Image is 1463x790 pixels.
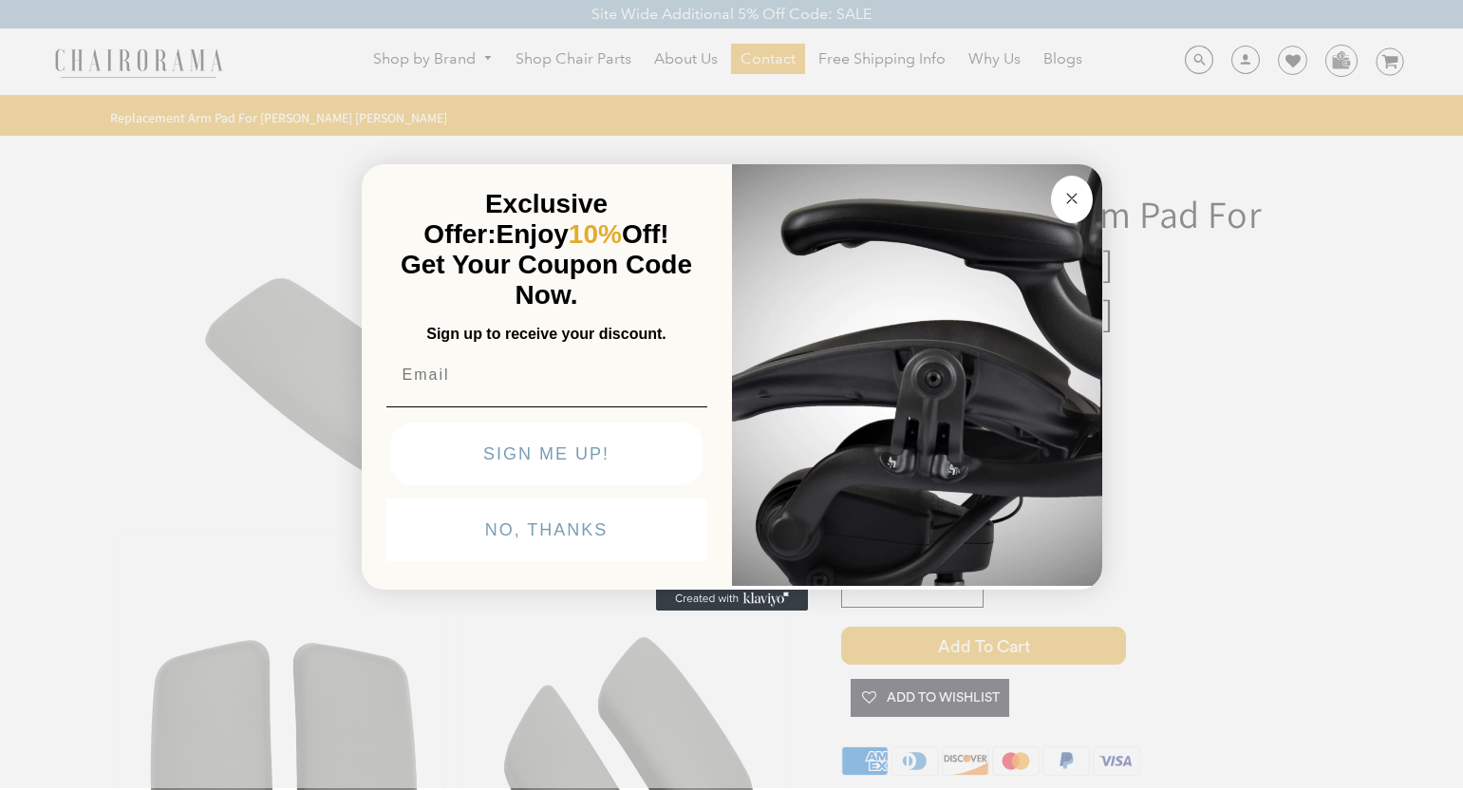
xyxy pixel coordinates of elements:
[386,356,707,394] input: Email
[497,219,669,249] span: Enjoy Off!
[386,406,707,407] img: underline
[1051,176,1093,223] button: Close dialog
[401,250,692,310] span: Get Your Coupon Code Now.
[423,189,608,249] span: Exclusive Offer:
[390,423,703,485] button: SIGN ME UP!
[732,160,1102,586] img: 92d77583-a095-41f6-84e7-858462e0427a.jpeg
[1365,668,1454,757] iframe: Tidio Chat
[569,219,622,249] span: 10%
[656,588,808,611] a: Created with Klaviyo - opens in a new tab
[386,498,707,561] button: NO, THANKS
[426,326,666,342] span: Sign up to receive your discount.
